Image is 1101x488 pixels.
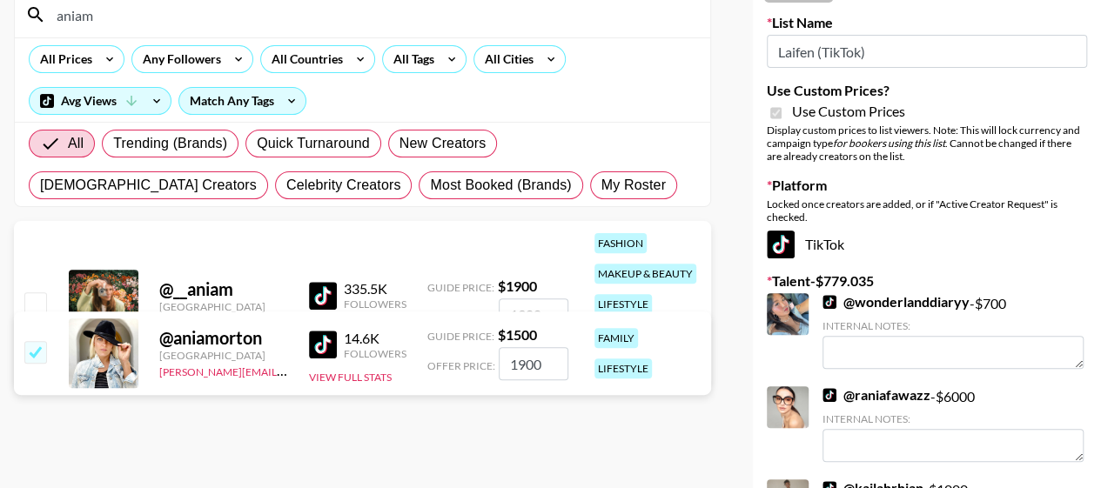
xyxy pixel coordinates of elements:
[822,386,1084,462] div: - $ 6000
[257,133,370,154] span: Quick Turnaround
[309,282,337,310] img: TikTok
[261,46,346,72] div: All Countries
[767,231,1087,258] div: TikTok
[594,233,647,253] div: fashion
[179,88,305,114] div: Match Any Tags
[498,277,537,294] strong: $ 1900
[427,330,494,343] span: Guide Price:
[822,388,836,402] img: TikTok
[427,359,495,372] span: Offer Price:
[822,293,970,311] a: @wonderlanddiaryy
[594,294,652,314] div: lifestyle
[309,331,337,358] img: TikTok
[427,281,494,294] span: Guide Price:
[46,1,700,29] input: Search by User Name
[344,297,406,311] div: Followers
[383,46,438,72] div: All Tags
[767,82,1087,99] label: Use Custom Prices?
[286,175,401,196] span: Celebrity Creators
[498,326,537,343] strong: $ 1500
[594,264,696,284] div: makeup & beauty
[474,46,537,72] div: All Cities
[499,298,568,331] input: 1900
[822,293,1084,369] div: - $ 700
[399,133,487,154] span: New Creators
[833,137,945,150] em: for bookers using this list
[309,371,392,384] button: View Full Stats
[159,327,288,349] div: @ aniamorton
[132,46,225,72] div: Any Followers
[822,295,836,309] img: TikTok
[427,310,495,323] span: Offer Price:
[30,46,96,72] div: All Prices
[594,358,652,378] div: lifestyle
[822,319,1084,332] div: Internal Notes:
[344,280,406,297] div: 335.5K
[159,278,288,300] div: @ __aniam
[159,362,417,378] a: [PERSON_NAME][EMAIL_ADDRESS][DOMAIN_NAME]
[159,300,288,313] div: [GEOGRAPHIC_DATA]
[113,133,227,154] span: Trending (Brands)
[767,231,795,258] img: TikTok
[767,197,1087,224] div: Locked once creators are added, or if "Active Creator Request" is checked.
[40,175,257,196] span: [DEMOGRAPHIC_DATA] Creators
[30,88,171,114] div: Avg Views
[767,272,1087,290] label: Talent - $ 779.035
[767,14,1087,31] label: List Name
[159,349,288,362] div: [GEOGRAPHIC_DATA]
[344,347,406,360] div: Followers
[792,103,905,120] span: Use Custom Prices
[594,328,638,348] div: family
[767,177,1087,194] label: Platform
[822,412,1084,425] div: Internal Notes:
[499,347,568,380] input: 1500
[68,133,84,154] span: All
[601,175,666,196] span: My Roster
[430,175,571,196] span: Most Booked (Brands)
[344,330,406,347] div: 14.6K
[822,386,930,404] a: @raniafawazz
[767,124,1087,163] div: Display custom prices to list viewers. Note: This will lock currency and campaign type . Cannot b...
